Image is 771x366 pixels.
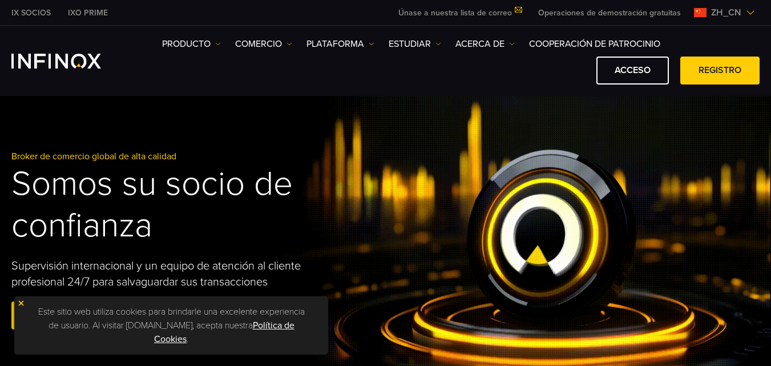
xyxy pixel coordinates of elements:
[699,65,741,76] font: Registro
[235,38,282,50] font: comercio
[390,8,530,18] a: Únase a nuestra lista de correo
[11,301,91,329] a: Registro
[530,7,689,19] a: MENÚ INFINOX
[711,7,741,18] font: zh_cn
[455,38,504,50] font: acerca de
[11,151,176,162] font: Broker de comercio global de alta calidad
[11,259,301,289] font: Supervisión internacional y un equipo de atención al cliente profesional 24/7 para salvaguardar s...
[187,333,188,345] font: .
[11,54,128,69] a: Logotipo de INFINOX
[68,8,108,18] font: IXO PRIME
[11,163,293,246] font: Somos su socio de confianza
[398,8,512,18] font: Únase a nuestra lista de correo
[680,57,760,85] a: Registro
[306,37,374,51] a: plataforma
[17,299,25,307] img: icono de cierre amarillo
[538,8,681,18] font: Operaciones de demostración gratuitas
[529,37,660,51] a: Cooperación de patrocinio
[455,37,515,51] a: acerca de
[389,38,431,50] font: estudiar
[59,7,116,19] a: INFINOX
[306,38,364,50] font: plataforma
[235,37,292,51] a: comercio
[529,38,660,50] font: Cooperación de patrocinio
[615,65,651,76] font: Acceso
[3,7,59,19] a: INFINOX
[11,8,51,18] font: IX SOCIOS
[389,37,441,51] a: estudiar
[162,37,221,51] a: producto
[38,306,305,331] font: Este sitio web utiliza cookies para brindarle una excelente experiencia de usuario. Al visitar [D...
[596,57,669,85] a: Acceso
[162,38,211,50] font: producto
